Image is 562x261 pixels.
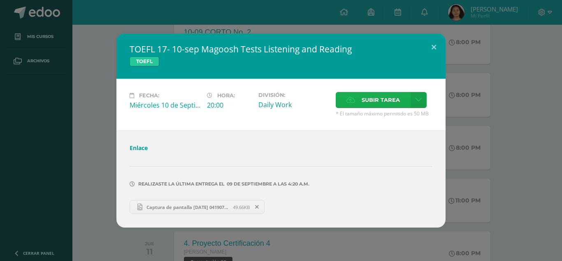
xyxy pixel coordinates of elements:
div: Daily Work [258,100,329,109]
span: Subir tarea [362,92,400,108]
span: 49.66KB [233,204,250,210]
a: Captura de pantalla [DATE] 041907.png 49.66KB [130,200,265,214]
span: Fecha: [139,92,159,99]
span: TOEFL [130,56,159,66]
div: 20:00 [207,101,252,110]
a: Enlace [130,144,148,152]
span: * El tamaño máximo permitido es 50 MB [336,110,432,117]
h2: TOEFL 17- 10-sep Magoosh Tests Listening and Reading [130,43,432,55]
span: Captura de pantalla [DATE] 041907.png [142,204,233,210]
div: Miércoles 10 de Septiembre [130,101,200,110]
span: Remover entrega [250,202,264,212]
label: División: [258,92,329,98]
span: Hora: [217,92,235,99]
span: Realizaste la última entrega el [138,181,225,187]
button: Close (Esc) [422,33,446,61]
